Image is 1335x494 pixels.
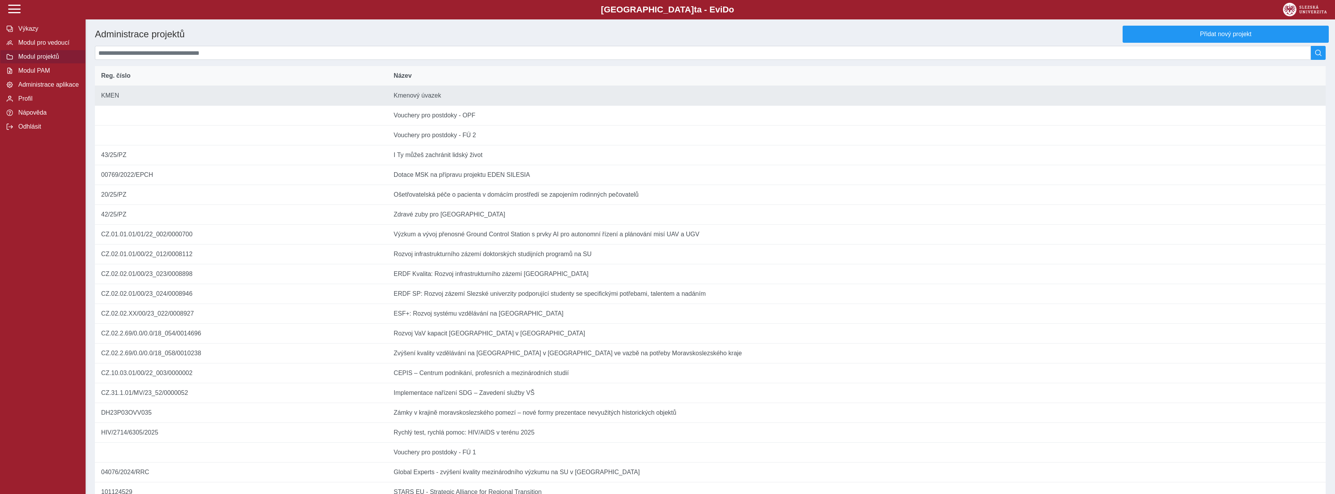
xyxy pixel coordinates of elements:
[387,344,1326,363] td: Zvýšení kvality vzdělávání na [GEOGRAPHIC_DATA] v [GEOGRAPHIC_DATA] ve vazbě na potřeby Moravskos...
[394,72,412,79] span: Název
[387,165,1326,185] td: Dotace MSK na přípravu projektu EDEN SILESIA
[387,363,1326,383] td: CEPIS – Centrum podnikání, profesních a mezinárodních studií
[95,463,387,482] td: 04076/2024/RRC
[722,5,729,14] span: D
[694,5,697,14] span: t
[387,443,1326,463] td: Vouchery pro postdoky - FÚ 1
[95,264,387,284] td: CZ.02.02.01/00/23_023/0008898
[387,264,1326,284] td: ERDF Kvalita: Rozvoj infrastrukturního zázemí [GEOGRAPHIC_DATA]
[95,165,387,185] td: 00769/2022/EPCH
[387,185,1326,205] td: Ošetřovatelská péče o pacienta v domácím prostředí se zapojením rodinných pečovatelů
[95,205,387,225] td: 42/25/PZ
[729,5,734,14] span: o
[16,53,79,60] span: Modul projektů
[95,244,387,264] td: CZ.02.01.01/00/22_012/0008112
[95,284,387,304] td: CZ.02.02.01/00/23_024/0008946
[95,383,387,403] td: CZ.31.1.01/MV/23_52/0000052
[16,109,79,116] span: Nápověda
[95,86,387,106] td: KMEN
[387,86,1326,106] td: Kmenový úvazek
[1126,31,1325,38] span: Přidat nový projekt
[387,463,1326,482] td: Global Experts - zvýšení kvality mezinárodního výzkumu na SU v [GEOGRAPHIC_DATA]
[95,344,387,363] td: CZ.02.2.69/0.0/0.0/18_058/0010238
[387,126,1326,145] td: Vouchery pro postdoky - FÚ 2
[16,81,79,88] span: Administrace aplikace
[387,205,1326,225] td: Zdravé zuby pro [GEOGRAPHIC_DATA]
[387,244,1326,264] td: Rozvoj infrastrukturního zázemí doktorských studijních programů na SU
[387,225,1326,244] td: Výzkum a vývoj přenosné Ground Control Station s prvky AI pro autonomní řízení a plánování misí U...
[95,304,387,324] td: CZ.02.02.XX/00/23_022/0008927
[387,403,1326,423] td: Zámky v krajině moravskoslezského pomezí – nové formy prezentace nevyužitých historických objektů
[387,284,1326,304] td: ERDF SP: Rozvoj zázemí Slezské univerzity podporující studenty se specifickými potřebami, talente...
[23,5,1312,15] b: [GEOGRAPHIC_DATA] a - Evi
[95,423,387,443] td: HIV/2714/6305/2025
[387,423,1326,443] td: Rychlý test, rychlá pomoc: HIV/AIDS v terénu 2025
[387,383,1326,403] td: Implementace nařízení SDG – Zavedení služby VŠ
[16,25,79,32] span: Výkazy
[16,95,79,102] span: Profil
[95,145,387,165] td: 43/25/PZ
[95,363,387,383] td: CZ.10.03.01/00/22_003/0000002
[92,26,1123,43] h1: Administrace projektů
[1123,26,1329,43] button: Přidat nový projekt
[95,403,387,423] td: DH23P03OVV035
[95,225,387,244] td: CZ.01.01.01/01/22_002/0000700
[95,185,387,205] td: 20/25/PZ
[387,106,1326,126] td: Vouchery pro postdoky - OPF
[16,123,79,130] span: Odhlásit
[95,324,387,344] td: CZ.02.2.69/0.0/0.0/18_054/0014696
[1283,3,1327,16] img: logo_web_su.png
[16,39,79,46] span: Modul pro vedoucí
[387,324,1326,344] td: Rozvoj VaV kapacit [GEOGRAPHIC_DATA] v [GEOGRAPHIC_DATA]
[387,145,1326,165] td: I Ty můžeš zachránit lidský život
[101,72,131,79] span: Reg. číslo
[387,304,1326,324] td: ESF+: Rozvoj systému vzdělávání na [GEOGRAPHIC_DATA]
[16,67,79,74] span: Modul PAM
